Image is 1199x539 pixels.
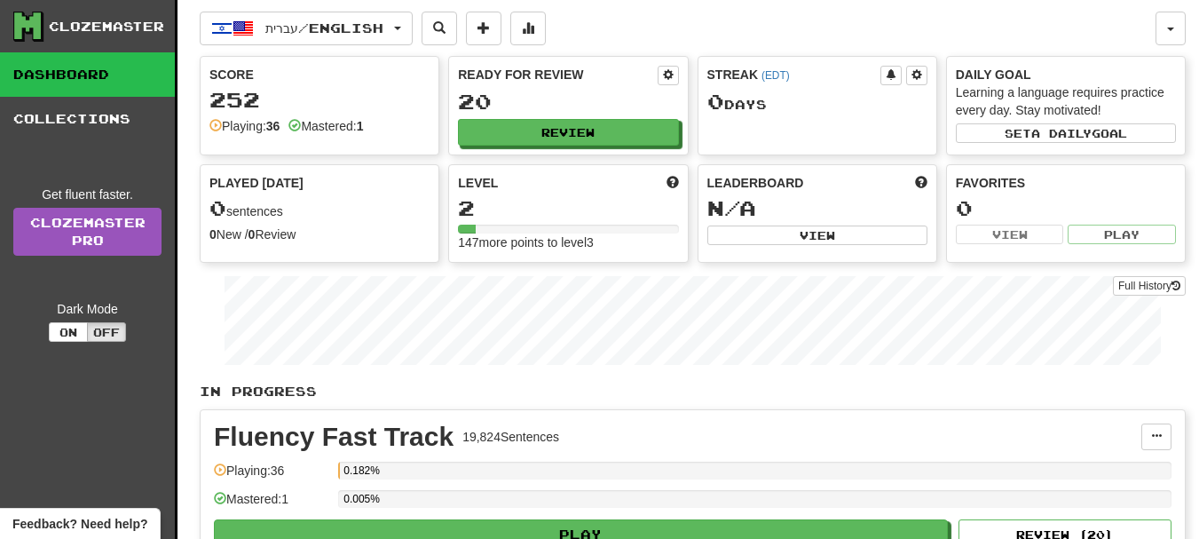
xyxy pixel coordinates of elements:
div: Get fluent faster. [13,186,162,203]
button: עברית/English [200,12,413,45]
div: 147 more points to level 3 [458,234,678,251]
span: This week in points, UTC [915,174,927,192]
button: Add sentence to collection [466,12,501,45]
div: Learning a language requires practice every day. Stay motivated! [956,83,1176,119]
div: Playing: [209,117,280,135]
span: Level [458,174,498,192]
div: 252 [209,89,430,111]
a: (EDT) [761,69,790,82]
button: Full History [1113,276,1186,296]
div: Playing: 36 [214,462,329,491]
div: Dark Mode [13,300,162,318]
div: Mastered: 1 [214,490,329,519]
div: Fluency Fast Track [214,424,454,450]
strong: 0 [209,227,217,242]
span: 0 [707,89,724,114]
span: Played [DATE] [209,174,304,192]
div: Mastered: [288,117,363,135]
span: 0 [209,195,226,220]
span: a daily [1031,127,1092,139]
div: sentences [209,197,430,220]
span: N/A [707,195,756,220]
button: Play [1068,225,1176,244]
span: עברית / English [265,20,383,36]
div: Favorites [956,174,1176,192]
button: Seta dailygoal [956,123,1176,143]
button: Search sentences [422,12,457,45]
div: Daily Goal [956,66,1176,83]
button: Review [458,119,678,146]
button: View [707,226,927,245]
button: View [956,225,1064,244]
button: On [49,322,88,342]
strong: 0 [248,227,256,242]
span: Score more points to level up [667,174,679,192]
div: Streak [707,66,880,83]
div: 0 [956,197,1176,219]
button: Off [87,322,126,342]
div: Clozemaster [49,18,164,36]
div: Score [209,66,430,83]
div: Ready for Review [458,66,657,83]
p: In Progress [200,383,1186,400]
div: Day s [707,91,927,114]
a: ClozemasterPro [13,208,162,256]
strong: 1 [357,119,364,133]
div: 20 [458,91,678,113]
div: 2 [458,197,678,219]
div: 19,824 Sentences [462,428,559,446]
span: Open feedback widget [12,515,147,533]
button: More stats [510,12,546,45]
strong: 36 [266,119,280,133]
span: Leaderboard [707,174,804,192]
div: New / Review [209,226,430,243]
